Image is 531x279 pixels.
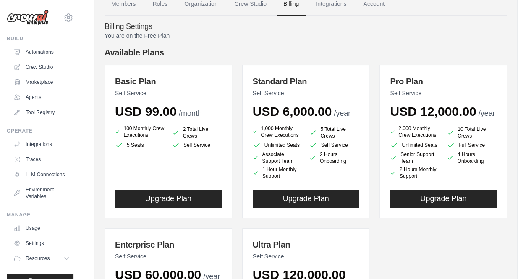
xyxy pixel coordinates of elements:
[253,89,359,97] p: Self Service
[478,109,495,117] span: /year
[447,151,497,164] li: 4 Hours Onboarding
[447,141,497,149] li: Full Service
[172,126,222,139] li: 2 Total Live Crews
[105,22,507,31] h4: Billing Settings
[115,190,222,208] button: Upgrade Plan
[390,190,497,208] button: Upgrade Plan
[390,141,440,149] li: Unlimited Seats
[10,91,73,104] a: Agents
[390,124,440,139] li: 2,000 Monthly Crew Executions
[10,252,73,265] button: Resources
[390,89,497,97] p: Self Service
[253,166,303,180] li: 1 Hour Monthly Support
[253,151,303,164] li: Associate Support Team
[105,31,507,40] p: You are on the Free Plan
[7,128,73,134] div: Operate
[115,239,222,250] h3: Enterprise Plan
[10,168,73,181] a: LLM Connections
[115,252,222,261] p: Self Service
[10,106,73,119] a: Tool Registry
[253,124,303,139] li: 1,000 Monthly Crew Executions
[7,211,73,218] div: Manage
[253,141,303,149] li: Unlimited Seats
[390,104,476,118] span: USD 12,000.00
[334,109,351,117] span: /year
[253,252,359,261] p: Self Service
[253,190,359,208] button: Upgrade Plan
[489,239,531,279] iframe: Chat Widget
[10,60,73,74] a: Crew Studio
[253,76,359,87] h3: Standard Plan
[10,138,73,151] a: Integrations
[447,126,497,139] li: 10 Total Live Crews
[10,183,73,203] a: Environment Variables
[179,109,202,117] span: /month
[309,151,359,164] li: 2 Hours Onboarding
[115,89,222,97] p: Self Service
[7,35,73,42] div: Build
[253,239,359,250] h3: Ultra Plan
[7,10,49,26] img: Logo
[115,76,222,87] h3: Basic Plan
[115,141,165,149] li: 5 Seats
[390,76,497,87] h3: Pro Plan
[10,45,73,59] a: Automations
[10,237,73,250] a: Settings
[105,47,507,58] h4: Available Plans
[309,141,359,149] li: Self Service
[115,104,177,118] span: USD 99.00
[10,76,73,89] a: Marketplace
[309,126,359,139] li: 5 Total Live Crews
[253,104,332,118] span: USD 6,000.00
[26,255,50,262] span: Resources
[390,151,440,164] li: Senior Support Team
[172,141,222,149] li: Self Service
[10,153,73,166] a: Traces
[10,222,73,235] a: Usage
[115,124,165,139] li: 100 Monthly Crew Executions
[390,166,440,180] li: 2 Hours Monthly Support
